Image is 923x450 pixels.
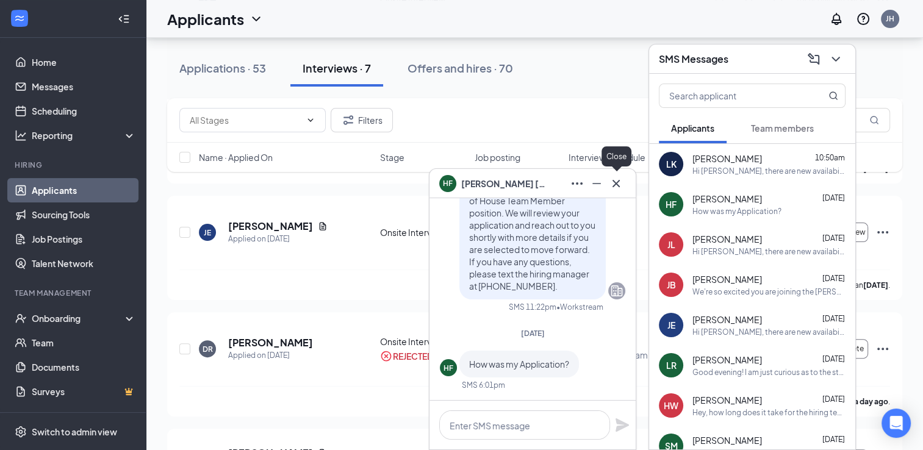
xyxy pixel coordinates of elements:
[462,380,505,390] div: SMS 6:01pm
[692,287,846,297] div: We're so excited you are joining the [PERSON_NAME] Farms [DEMOGRAPHIC_DATA]-fil-Ateam ! Do you kn...
[602,146,631,166] div: Close
[822,274,845,283] span: [DATE]
[179,60,266,76] div: Applications · 53
[609,176,623,191] svg: Cross
[475,151,520,163] span: Job posting
[318,221,328,231] svg: Document
[380,151,404,163] span: Stage
[469,159,595,291] span: Thank you for completing your application for the [PERSON_NAME] Farms-Front of House Team Member ...
[380,226,467,238] div: Onsite Interview
[804,49,824,69] button: ComposeMessage
[167,9,244,29] h1: Applicants
[751,123,814,134] span: Team members
[863,280,888,290] b: [DATE]
[190,113,301,127] input: All Stages
[569,151,645,163] span: Interview Schedule
[609,284,624,298] svg: Company
[875,225,890,240] svg: Ellipses
[32,202,136,227] a: Sourcing Tools
[826,49,846,69] button: ChevronDown
[666,158,677,170] div: LK
[659,52,728,66] h3: SMS Messages
[393,350,433,362] div: REJECTED
[692,233,762,245] span: [PERSON_NAME]
[692,354,762,366] span: [PERSON_NAME]
[32,129,137,141] div: Reporting
[667,238,675,251] div: JL
[589,176,604,191] svg: Minimize
[854,397,888,406] b: a day ago
[815,153,845,162] span: 10:50am
[692,206,781,216] div: How was my Application?
[249,12,264,26] svg: ChevronDown
[606,174,626,193] button: Cross
[667,319,675,331] div: JE
[856,12,871,26] svg: QuestionInfo
[32,74,136,99] a: Messages
[32,379,136,404] a: SurveysCrown
[32,426,117,438] div: Switch to admin view
[692,434,762,446] span: [PERSON_NAME]
[692,407,846,418] div: Hey, how long does it take for the hiring team to get back at you
[692,394,762,406] span: [PERSON_NAME]
[203,344,213,354] div: DR
[15,129,27,141] svg: Analysis
[32,355,136,379] a: Documents
[692,246,846,257] div: Hi [PERSON_NAME], there are new availabilities for an interview. This is a reminder to schedule y...
[228,336,313,349] h5: [PERSON_NAME]
[32,178,136,202] a: Applicants
[822,435,845,444] span: [DATE]
[204,227,211,238] div: JE
[692,367,846,377] div: Good evening! I am just curious as to the status of my application?
[341,113,356,127] svg: Filter
[822,314,845,323] span: [DATE]
[828,52,843,66] svg: ChevronDown
[556,302,603,312] span: • Workstream
[228,220,313,233] h5: [PERSON_NAME]
[228,349,313,362] div: Applied on [DATE]
[666,359,677,371] div: LR
[15,312,27,324] svg: UserCheck
[32,227,136,251] a: Job Postings
[570,176,584,191] svg: Ellipses
[32,50,136,74] a: Home
[15,160,134,170] div: Hiring
[806,52,821,66] svg: ComposeMessage
[822,193,845,202] span: [DATE]
[692,273,762,285] span: [PERSON_NAME]
[667,279,676,291] div: JB
[692,166,846,176] div: Hi [PERSON_NAME], there are new availabilities for an interview. This is a reminder to schedule y...
[306,115,315,125] svg: ChevronDown
[444,363,453,373] div: HF
[615,418,630,432] svg: Plane
[15,288,134,298] div: Team Management
[469,359,569,370] span: How was my Application?
[380,335,467,348] div: Onsite Interview
[118,13,130,25] svg: Collapse
[587,174,606,193] button: Minimize
[822,234,845,243] span: [DATE]
[199,151,273,163] span: Name · Applied On
[32,330,136,355] a: Team
[32,312,126,324] div: Onboarding
[692,327,846,337] div: Hi [PERSON_NAME], there are new availabilities for an interview. This is a reminder to schedule y...
[331,108,393,132] button: Filter Filters
[408,60,513,76] div: Offers and hires · 70
[567,174,587,193] button: Ellipses
[875,341,890,356] svg: Ellipses
[32,251,136,276] a: Talent Network
[692,152,762,165] span: [PERSON_NAME]
[886,13,894,24] div: JH
[509,302,556,312] div: SMS 11:22pm
[13,12,26,24] svg: WorkstreamLogo
[822,395,845,404] span: [DATE]
[664,399,678,412] div: HW
[692,313,762,326] span: [PERSON_NAME]
[380,350,392,362] svg: CrossCircle
[822,354,845,363] span: [DATE]
[659,84,804,107] input: Search applicant
[692,193,762,205] span: [PERSON_NAME]
[303,60,371,76] div: Interviews · 7
[829,12,844,26] svg: Notifications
